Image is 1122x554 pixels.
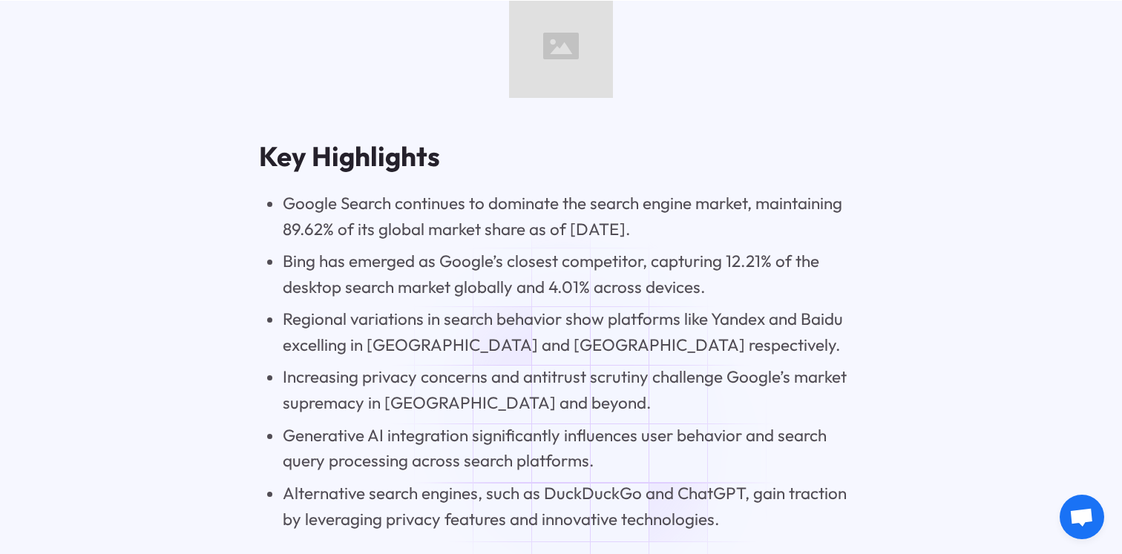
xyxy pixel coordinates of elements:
[283,191,863,243] li: Google Search continues to dominate the search engine market, maintaining 89.62% of its global ma...
[1060,495,1104,539] div: Open chat
[283,306,863,358] li: Regional variations in search behavior show platforms like Yandex and Baidu excelling in [GEOGRAP...
[283,481,863,532] li: Alternative search engines, such as DuckDuckGo and ChatGPT, gain traction by leveraging privacy f...
[259,140,864,173] h2: Key Highlights
[283,423,863,475] li: Generative AI integration significantly influences user behavior and search query processing acro...
[283,364,863,416] li: Increasing privacy concerns and antitrust scrutiny challenge Google’s market supremacy in [GEOGRA...
[283,248,863,300] li: Bing has emerged as Google’s closest competitor, capturing 12.21% of the desktop search market gl...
